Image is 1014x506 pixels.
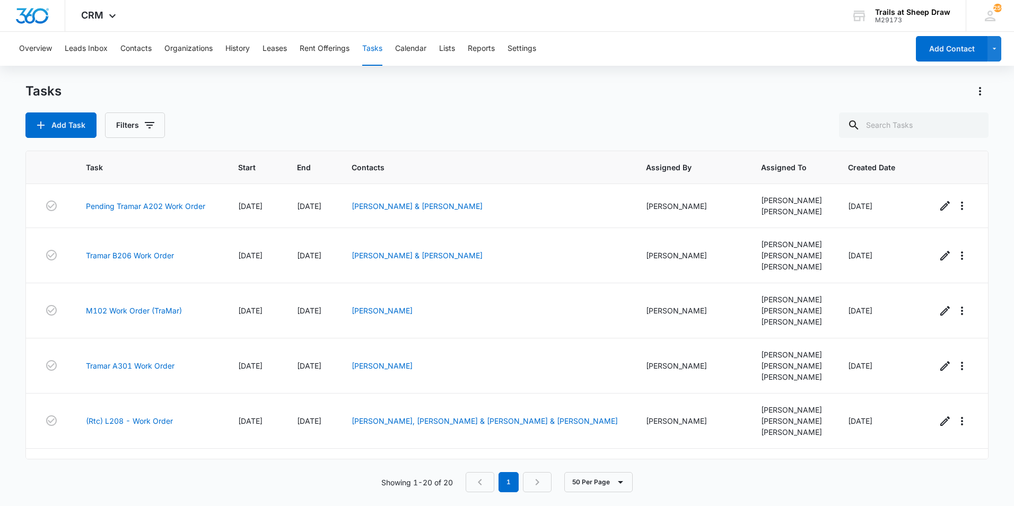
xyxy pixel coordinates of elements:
[297,306,321,315] span: [DATE]
[564,472,633,492] button: 50 Per Page
[761,415,823,426] div: [PERSON_NAME]
[761,250,823,261] div: [PERSON_NAME]
[646,250,736,261] div: [PERSON_NAME]
[761,239,823,250] div: [PERSON_NAME]
[297,416,321,425] span: [DATE]
[646,360,736,371] div: [PERSON_NAME]
[761,360,823,371] div: [PERSON_NAME]
[19,32,52,66] button: Overview
[238,361,263,370] span: [DATE]
[352,306,413,315] a: [PERSON_NAME]
[238,306,263,315] span: [DATE]
[86,200,205,212] a: Pending Tramar A202 Work Order
[381,477,453,488] p: Showing 1-20 of 20
[238,162,256,173] span: Start
[761,426,823,438] div: [PERSON_NAME]
[238,251,263,260] span: [DATE]
[761,316,823,327] div: [PERSON_NAME]
[839,112,989,138] input: Search Tasks
[468,32,495,66] button: Reports
[120,32,152,66] button: Contacts
[352,251,483,260] a: [PERSON_NAME] & [PERSON_NAME]
[395,32,426,66] button: Calendar
[646,305,736,316] div: [PERSON_NAME]
[761,162,807,173] span: Assigned To
[761,206,823,217] div: [PERSON_NAME]
[86,305,182,316] a: M102 Work Order (TraMar)
[972,83,989,100] button: Actions
[225,32,250,66] button: History
[646,415,736,426] div: [PERSON_NAME]
[848,202,872,211] span: [DATE]
[761,305,823,316] div: [PERSON_NAME]
[916,36,987,62] button: Add Contact
[238,416,263,425] span: [DATE]
[848,306,872,315] span: [DATE]
[875,16,950,24] div: account id
[508,32,536,66] button: Settings
[65,32,108,66] button: Leads Inbox
[993,4,1002,12] span: 259
[646,162,720,173] span: Assigned By
[499,472,519,492] em: 1
[297,202,321,211] span: [DATE]
[86,250,174,261] a: Tramar B206 Work Order
[761,371,823,382] div: [PERSON_NAME]
[164,32,213,66] button: Organizations
[761,349,823,360] div: [PERSON_NAME]
[263,32,287,66] button: Leases
[761,294,823,305] div: [PERSON_NAME]
[352,202,483,211] a: [PERSON_NAME] & [PERSON_NAME]
[848,361,872,370] span: [DATE]
[848,251,872,260] span: [DATE]
[352,416,618,425] a: [PERSON_NAME], [PERSON_NAME] & [PERSON_NAME] & [PERSON_NAME]
[81,10,103,21] span: CRM
[993,4,1002,12] div: notifications count
[105,112,165,138] button: Filters
[297,251,321,260] span: [DATE]
[25,112,97,138] button: Add Task
[848,416,872,425] span: [DATE]
[297,361,321,370] span: [DATE]
[848,162,896,173] span: Created Date
[875,8,950,16] div: account name
[238,202,263,211] span: [DATE]
[761,404,823,415] div: [PERSON_NAME]
[297,162,311,173] span: End
[352,361,413,370] a: [PERSON_NAME]
[646,200,736,212] div: [PERSON_NAME]
[761,195,823,206] div: [PERSON_NAME]
[86,162,197,173] span: Task
[362,32,382,66] button: Tasks
[300,32,349,66] button: Rent Offerings
[25,83,62,99] h1: Tasks
[761,261,823,272] div: [PERSON_NAME]
[86,360,174,371] a: Tramar A301 Work Order
[439,32,455,66] button: Lists
[86,415,173,426] a: (Rtc) L208 - Work Order
[352,162,605,173] span: Contacts
[466,472,552,492] nav: Pagination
